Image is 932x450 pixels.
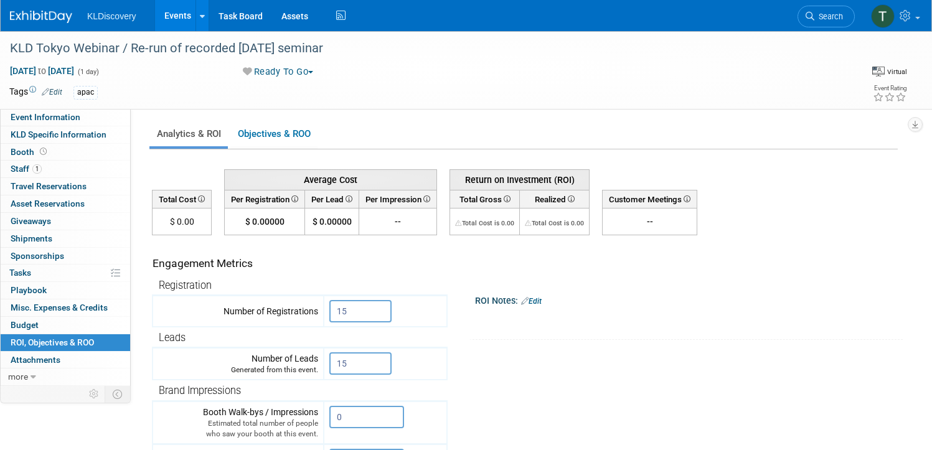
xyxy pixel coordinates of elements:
[520,190,590,208] th: Realized
[887,67,907,77] div: Virtual
[1,213,130,230] a: Giveaways
[395,217,401,227] span: --
[450,190,520,208] th: Total Gross
[1,282,130,299] a: Playbook
[1,352,130,368] a: Attachments
[153,190,212,208] th: Total Cost
[105,386,131,402] td: Toggle Event Tabs
[475,291,903,307] div: ROI Notes:
[159,332,186,344] span: Leads
[238,65,318,78] button: Ready To Go
[153,209,212,235] td: $ 0.00
[11,147,49,157] span: Booth
[225,169,437,190] th: Average Cost
[1,195,130,212] a: Asset Reservations
[1,368,130,385] a: more
[10,11,72,23] img: ExhibitDay
[9,85,62,100] td: Tags
[158,418,318,439] div: Estimated total number of people who saw your booth at this event.
[1,248,130,265] a: Sponsorships
[1,230,130,247] a: Shipments
[313,217,352,227] span: $ 0.00000
[525,215,584,228] div: The Total Cost for this event needs to be greater than 0.00 in order for ROI to get calculated. S...
[8,372,28,382] span: more
[245,217,285,227] span: $ 0.00000
[11,251,64,261] span: Sponsorships
[32,164,42,174] span: 1
[305,190,359,208] th: Per Lead
[1,317,130,334] a: Budget
[87,11,136,21] span: KLDiscovery
[230,122,318,146] a: Objectives & ROO
[11,112,80,122] span: Event Information
[158,365,318,375] div: Generated from this event.
[1,265,130,281] a: Tasks
[872,65,907,77] div: Event Format
[158,406,318,439] div: Booth Walk-bys / Impressions
[11,129,106,139] span: KLD Specific Information
[11,337,94,347] span: ROI, Objectives & ROO
[1,299,130,316] a: Misc. Expenses & Credits
[9,268,31,278] span: Tasks
[225,190,305,208] th: Per Registration
[9,65,75,77] span: [DATE] [DATE]
[814,12,843,21] span: Search
[11,320,39,330] span: Budget
[1,161,130,177] a: Staff1
[450,169,590,190] th: Return on Investment (ROI)
[73,86,98,99] div: apac
[1,109,130,126] a: Event Information
[159,385,241,396] span: Brand Impressions
[455,215,514,228] div: The Total Cost for this event needs to be greater than 0.00 in order for ROI to get calculated. S...
[11,181,87,191] span: Travel Reservations
[11,164,42,174] span: Staff
[149,122,228,146] a: Analytics & ROI
[608,215,692,228] div: --
[77,68,99,76] span: (1 day)
[11,355,60,365] span: Attachments
[158,300,318,317] div: Number of Registrations
[11,302,108,312] span: Misc. Expenses & Credits
[1,178,130,195] a: Travel Reservations
[773,65,907,83] div: Event Format
[83,386,105,402] td: Personalize Event Tab Strip
[359,190,437,208] th: Per Impression
[1,126,130,143] a: KLD Specific Information
[1,144,130,161] a: Booth
[11,199,85,209] span: Asset Reservations
[42,88,62,96] a: Edit
[158,352,318,375] div: Number of Leads
[11,216,51,226] span: Giveaways
[6,37,831,60] div: KLD Tokyo Webinar / Re-run of recorded [DATE] seminar
[36,66,48,76] span: to
[159,279,212,291] span: Registration
[873,85,906,91] div: Event Rating
[872,67,885,77] img: Format-Virtual.png
[871,4,895,28] img: Taketo Sakuma
[603,190,697,208] th: Customer Meetings
[1,334,130,351] a: ROI, Objectives & ROO
[11,285,47,295] span: Playbook
[11,233,52,243] span: Shipments
[37,147,49,156] span: Booth not reserved yet
[521,297,542,306] a: Edit
[153,256,442,271] div: Engagement Metrics
[798,6,855,27] a: Search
